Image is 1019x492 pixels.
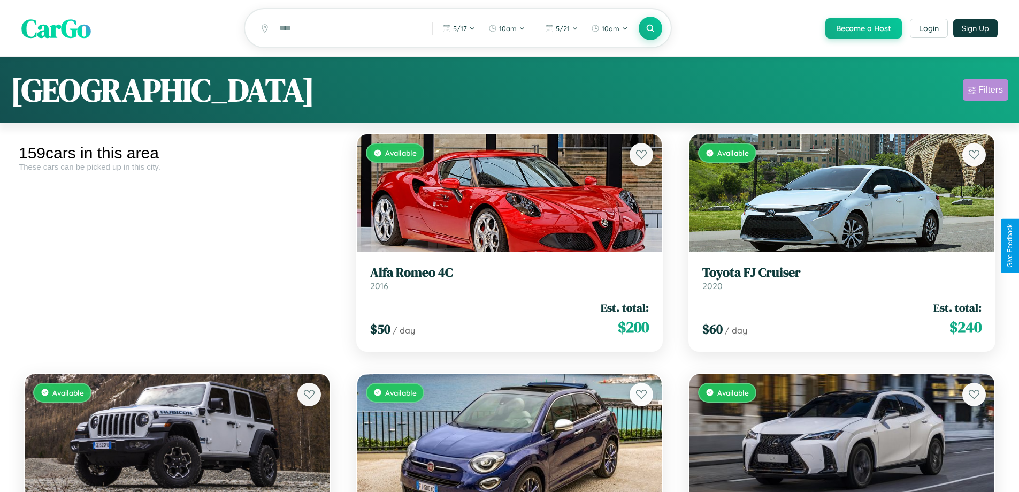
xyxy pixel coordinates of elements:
[453,24,467,33] span: 5 / 17
[910,19,948,38] button: Login
[618,316,649,338] span: $ 200
[19,144,335,162] div: 159 cars in this area
[1006,224,1014,268] div: Give Feedback
[483,20,531,37] button: 10am
[370,320,390,338] span: $ 50
[385,148,417,157] span: Available
[556,24,570,33] span: 5 / 21
[717,148,749,157] span: Available
[499,24,517,33] span: 10am
[586,20,633,37] button: 10am
[370,265,649,291] a: Alfa Romeo 4C2016
[393,325,415,336] span: / day
[540,20,584,37] button: 5/21
[385,388,417,397] span: Available
[933,300,982,315] span: Est. total:
[437,20,481,37] button: 5/17
[717,388,749,397] span: Available
[949,316,982,338] span: $ 240
[702,320,723,338] span: $ 60
[702,281,723,291] span: 2020
[602,24,619,33] span: 10am
[953,19,998,37] button: Sign Up
[702,265,982,291] a: Toyota FJ Cruiser2020
[370,265,649,281] h3: Alfa Romeo 4C
[601,300,649,315] span: Est. total:
[702,265,982,281] h3: Toyota FJ Cruiser
[825,18,902,39] button: Become a Host
[725,325,747,336] span: / day
[19,162,335,171] div: These cars can be picked up in this city.
[21,11,91,46] span: CarGo
[370,281,388,291] span: 2016
[978,85,1003,95] div: Filters
[963,79,1008,101] button: Filters
[11,68,315,112] h1: [GEOGRAPHIC_DATA]
[52,388,84,397] span: Available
